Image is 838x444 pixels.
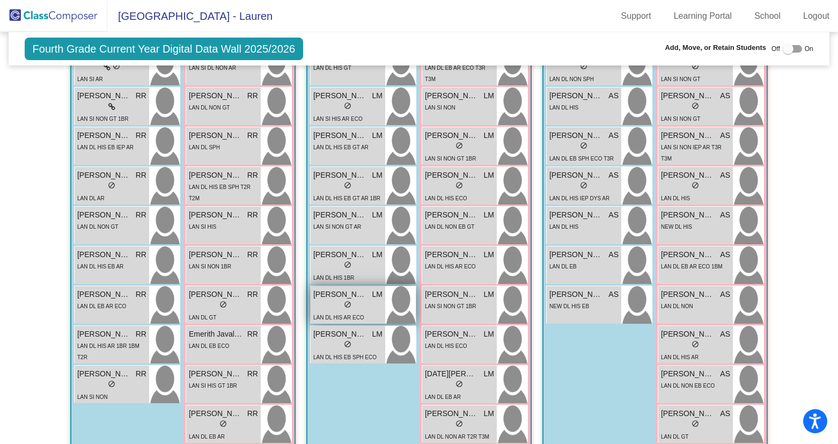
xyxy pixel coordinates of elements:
span: [PERSON_NAME] [189,209,242,221]
span: RR [247,329,258,340]
span: AS [720,289,730,300]
span: LM [484,329,494,340]
span: LAN DL HIS ECO [425,343,467,349]
span: LM [484,170,494,181]
span: LM [372,329,383,340]
span: LAN DL AR [77,195,105,201]
span: [DATE][PERSON_NAME] [425,368,479,380]
span: LAN DL HIS EB SPH ECO [313,354,377,360]
span: LAN DL NON AR T2R T3M [425,434,489,440]
span: RR [136,329,146,340]
span: LAN SI HIS [189,224,216,230]
a: Logout [795,8,838,25]
span: [PERSON_NAME] [661,408,715,419]
span: [PERSON_NAME] [189,249,242,260]
span: RR [247,209,258,221]
span: do_not_disturb_alt [692,420,699,427]
span: [PERSON_NAME] [425,408,479,419]
span: [PERSON_NAME] [189,90,242,101]
span: LAN DL HIS EB SPH T2R T2M [189,184,251,201]
span: LAN DL EB AR ECO 1BM [661,264,723,270]
span: LAN DL HIS [549,224,578,230]
span: [PERSON_NAME] [661,289,715,300]
span: [PERSON_NAME] [77,90,131,101]
span: [PERSON_NAME] [425,289,479,300]
span: [GEOGRAPHIC_DATA] - Lauren [107,8,273,25]
span: LM [372,289,383,300]
span: AS [608,209,619,221]
span: [PERSON_NAME] [313,209,367,221]
span: LAN DL HIS AR ECO [425,264,476,270]
span: [PERSON_NAME] [77,170,131,181]
span: do_not_disturb_alt [692,62,699,70]
span: do_not_disturb_alt [455,181,463,189]
span: AS [720,408,730,419]
span: do_not_disturb_alt [344,181,351,189]
span: LAN DL EB ECO [189,343,229,349]
span: LAN SI NON GT [661,76,700,82]
a: Support [613,8,660,25]
span: LAN SI NON [77,394,108,400]
span: [PERSON_NAME] [313,170,367,181]
span: [PERSON_NAME] [549,249,603,260]
span: [PERSON_NAME] [549,209,603,221]
span: RR [247,130,258,141]
span: [PERSON_NAME] [77,249,131,260]
span: RR [247,170,258,181]
span: LAN SI NON 1BR [189,264,231,270]
span: LAN SI NON GT 1BR [425,303,476,309]
span: LAN SI NON GT 1BR [77,116,128,122]
span: LM [372,249,383,260]
span: LAN DL HIS AR ECO [313,315,364,321]
span: RR [247,408,258,419]
a: Learning Portal [665,8,741,25]
span: [PERSON_NAME] [189,408,242,419]
span: [PERSON_NAME] [77,209,131,221]
span: do_not_disturb_alt [455,380,463,388]
span: [PERSON_NAME] [77,368,131,380]
span: RR [136,289,146,300]
span: do_not_disturb_alt [580,142,587,149]
span: On [805,44,813,54]
span: Add, Move, or Retain Students [665,42,766,53]
span: LAN SI NON GT AR [313,224,361,230]
span: LAN SI NON IEP AR T3R T3M [661,144,722,162]
span: [PERSON_NAME] [PERSON_NAME] [313,329,367,340]
span: AS [608,130,619,141]
span: do_not_disturb_alt [580,62,587,70]
span: RR [136,368,146,380]
span: LAN DL HIS EB GT AR 1BR [313,195,380,201]
span: do_not_disturb_alt [455,420,463,427]
span: [PERSON_NAME] [549,90,603,101]
span: [PERSON_NAME] [661,170,715,181]
span: LAN DL HIS [549,105,578,111]
span: LAN DL NON EB GT [425,224,474,230]
span: [PERSON_NAME] [549,130,603,141]
span: RR [136,90,146,101]
span: AS [608,170,619,181]
span: RR [247,289,258,300]
a: School [746,8,789,25]
span: LAN SI HIS AR ECO [313,116,363,122]
span: AS [720,130,730,141]
span: LAN DL GT [661,434,688,440]
span: do_not_disturb_alt [692,340,699,348]
span: do_not_disturb_alt [692,181,699,189]
span: [PERSON_NAME] [77,329,131,340]
span: [PERSON_NAME] [313,249,367,260]
span: LAN DL EB SPH ECO T3R T3M [549,156,614,173]
span: [PERSON_NAME] [425,329,479,340]
span: RR [247,249,258,260]
span: [PERSON_NAME] [661,130,715,141]
span: [PERSON_NAME] [PERSON_NAME] [77,289,131,300]
span: do_not_disturb_alt [344,261,351,268]
span: LM [484,130,494,141]
span: LAN DL HIS GT [313,65,351,71]
span: LAN DL HIS [661,195,690,201]
span: LAN DL HIS EB IEP AR [77,144,134,150]
span: AS [608,90,619,101]
span: LAN DL NON GT [77,224,118,230]
span: LAN DL HIS EB AR [77,264,123,270]
span: LAN SI NON GT [661,116,700,122]
span: NEW DL HIS [661,224,692,230]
